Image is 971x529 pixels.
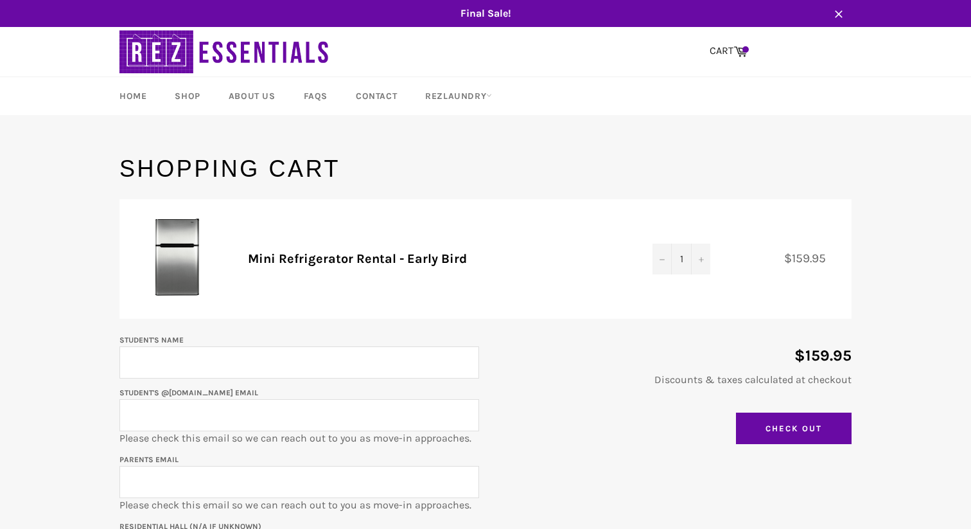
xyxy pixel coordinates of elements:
p: $159.95 [492,345,852,366]
a: Shop [162,77,213,115]
span: $159.95 [784,251,839,265]
a: RezLaundry [412,77,505,115]
a: CART [703,38,754,65]
h1: Shopping Cart [119,153,852,185]
a: About Us [216,77,288,115]
span: Final Sale! [107,6,864,21]
input: Check Out [736,413,852,445]
p: Discounts & taxes calculated at checkout [492,373,852,387]
p: Please check this email so we can reach out to you as move-in approaches. [119,452,479,512]
a: Contact [343,77,410,115]
a: FAQs [291,77,340,115]
label: Student's @[DOMAIN_NAME] email [119,388,258,397]
button: Decrease quantity [652,244,672,274]
a: Home [107,77,159,115]
img: Mini Refrigerator Rental - Early Bird [139,219,216,296]
a: Mini Refrigerator Rental - Early Bird [248,251,467,266]
button: Increase quantity [691,244,710,274]
p: Please check this email so we can reach out to you as move-in approaches. [119,385,479,445]
label: Parents email [119,455,179,464]
img: RezEssentials [119,27,331,76]
label: Student's Name [119,336,184,345]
